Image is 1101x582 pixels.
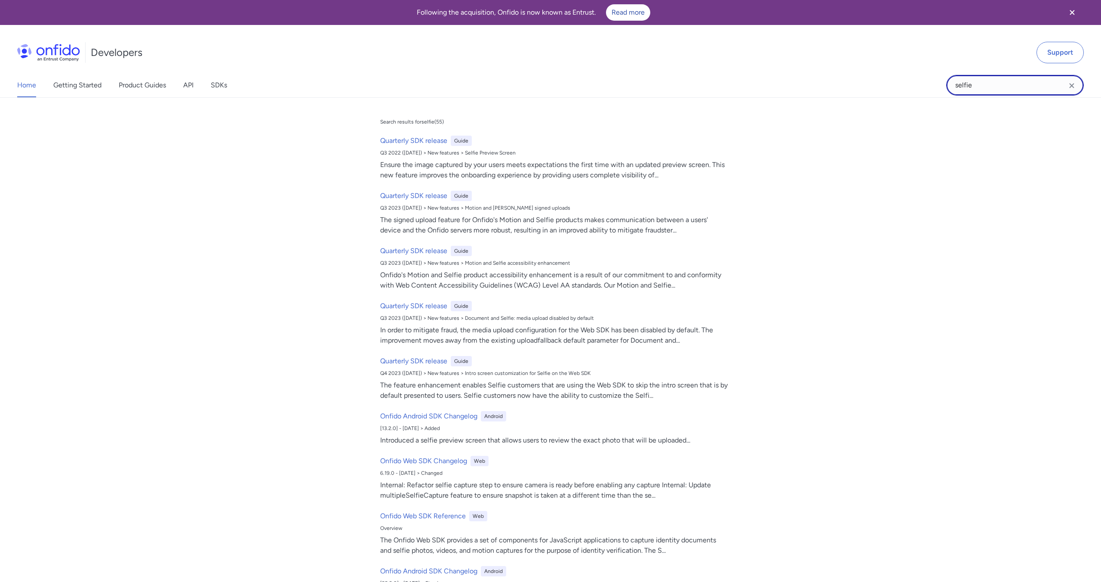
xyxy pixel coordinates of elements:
div: Search results for selfie ( 55 ) [380,118,444,125]
svg: Clear search field button [1067,80,1077,91]
a: Onfido Web SDK ChangelogWeb6.19.0 - [DATE] > ChangedInternal: Refactor selfie capture step to ens... [377,452,731,504]
div: The feature enhancement enables Selfie customers that are using the Web SDK to skip the intro scr... [380,380,728,401]
div: Guide [451,356,472,366]
input: Onfido search input field [946,75,1084,96]
div: Q3 2023 ([DATE]) > New features > Motion and [PERSON_NAME] signed uploads [380,204,728,211]
h6: Quarterly SDK release [380,246,447,256]
div: Q4 2023 ([DATE]) > New features > Intro screen customization for Selfie on the Web SDK [380,370,728,377]
div: In order to mitigate fraud, the media upload configuration for the Web SDK has been disabled by d... [380,325,728,346]
a: Home [17,73,36,97]
h6: Onfido Web SDK Changelog [380,456,467,466]
div: Q3 2022 ([DATE]) > New features > Selfie Preview Screen [380,149,728,156]
a: Quarterly SDK releaseGuideQ3 2023 ([DATE]) > New features > Document and Selfie: media upload dis... [377,297,731,349]
div: Overview [380,525,728,532]
div: Web [471,456,489,466]
button: Close banner [1056,2,1088,23]
svg: Close banner [1067,7,1077,18]
h6: Onfido Android SDK Changelog [380,411,477,421]
h6: Onfido Android SDK Changelog [380,566,477,576]
a: Onfido Web SDK ReferenceWebOverviewThe Onfido Web SDK provides a set of components for JavaScript... [377,508,731,559]
h6: Quarterly SDK release [380,136,447,146]
div: Guide [451,301,472,311]
h6: Quarterly SDK release [380,301,447,311]
div: Following the acquisition, Onfido is now known as Entrust. [10,4,1056,21]
div: Guide [451,191,472,201]
a: SDKs [211,73,227,97]
div: 6.19.0 - [DATE] > Changed [380,470,728,477]
a: Quarterly SDK releaseGuideQ3 2022 ([DATE]) > New features > Selfie Preview ScreenEnsure the image... [377,132,731,184]
div: Android [481,411,506,421]
div: The Onfido Web SDK provides a set of components for JavaScript applications to capture identity d... [380,535,728,556]
div: Android [481,566,506,576]
img: Onfido Logo [17,44,80,61]
div: Q3 2023 ([DATE]) > New features > Motion and Selfie accessibility enhancement [380,260,728,266]
a: Quarterly SDK releaseGuideQ4 2023 ([DATE]) > New features > Intro screen customization for Selfie... [377,353,731,404]
div: Web [469,511,487,521]
div: Internal: Refactor selfie capture step to ensure camera is ready before enabling any capture Inte... [380,480,728,501]
div: Onfido's Motion and Selfie product accessibility enhancement is a result of our commitment to and... [380,270,728,291]
a: API [183,73,194,97]
h6: Quarterly SDK release [380,191,447,201]
div: Guide [451,246,472,256]
div: Ensure the image captured by your users meets expectations the first time with an updated preview... [380,160,728,180]
div: Guide [451,136,472,146]
a: Support [1036,42,1084,63]
div: The signed upload feature for Onfido's Motion and Selfie products makes communication between a u... [380,215,728,235]
div: Introduced a selfie preview screen that allows users to review the exact photo that will be uploa... [380,435,728,446]
a: Quarterly SDK releaseGuideQ3 2023 ([DATE]) > New features > Motion and [PERSON_NAME] signed uploa... [377,187,731,239]
a: Read more [606,4,650,21]
div: [13.2.0] - [DATE] > Added [380,425,728,432]
a: Onfido Android SDK ChangelogAndroid[13.2.0] - [DATE] > AddedIntroduced a selfie preview screen th... [377,408,731,449]
h1: Developers [91,46,142,59]
h6: Quarterly SDK release [380,356,447,366]
h6: Onfido Web SDK Reference [380,511,466,521]
div: Q3 2023 ([DATE]) > New features > Document and Selfie: media upload disabled by default [380,315,728,322]
a: Getting Started [53,73,101,97]
a: Product Guides [119,73,166,97]
a: Quarterly SDK releaseGuideQ3 2023 ([DATE]) > New features > Motion and Selfie accessibility enhan... [377,242,731,294]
